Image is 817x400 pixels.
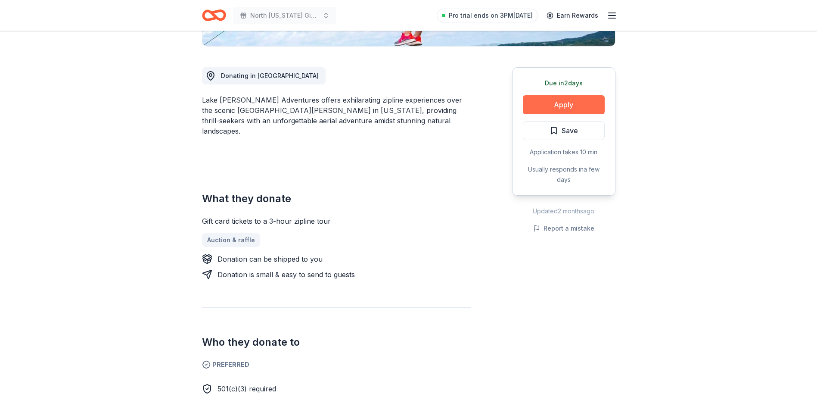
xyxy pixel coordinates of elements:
[541,8,603,23] a: Earn Rewards
[202,359,471,370] span: Preferred
[533,223,594,234] button: Report a mistake
[562,125,578,136] span: Save
[221,72,319,79] span: Donating in [GEOGRAPHIC_DATA]
[202,335,471,349] h2: Who they donate to
[202,233,260,247] a: Auction & raffle
[250,10,319,21] span: North [US_STATE] Giving Day
[523,147,605,157] div: Application takes 10 min
[449,10,533,21] span: Pro trial ends on 3PM[DATE]
[217,384,276,393] span: 501(c)(3) required
[523,164,605,185] div: Usually responds in a few days
[523,78,605,88] div: Due in 2 days
[202,95,471,136] div: Lake [PERSON_NAME] Adventures offers exhilarating zipline experiences over the scenic [GEOGRAPHIC...
[512,206,615,216] div: Updated 2 months ago
[217,269,355,280] div: Donation is small & easy to send to guests
[523,121,605,140] button: Save
[523,95,605,114] button: Apply
[202,192,471,206] h2: What they donate
[217,254,323,264] div: Donation can be shipped to you
[233,7,336,24] button: North [US_STATE] Giving Day
[202,216,471,226] div: Gift card tickets to a 3-hour zipline tour
[437,9,538,22] a: Pro trial ends on 3PM[DATE]
[202,5,226,25] a: Home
